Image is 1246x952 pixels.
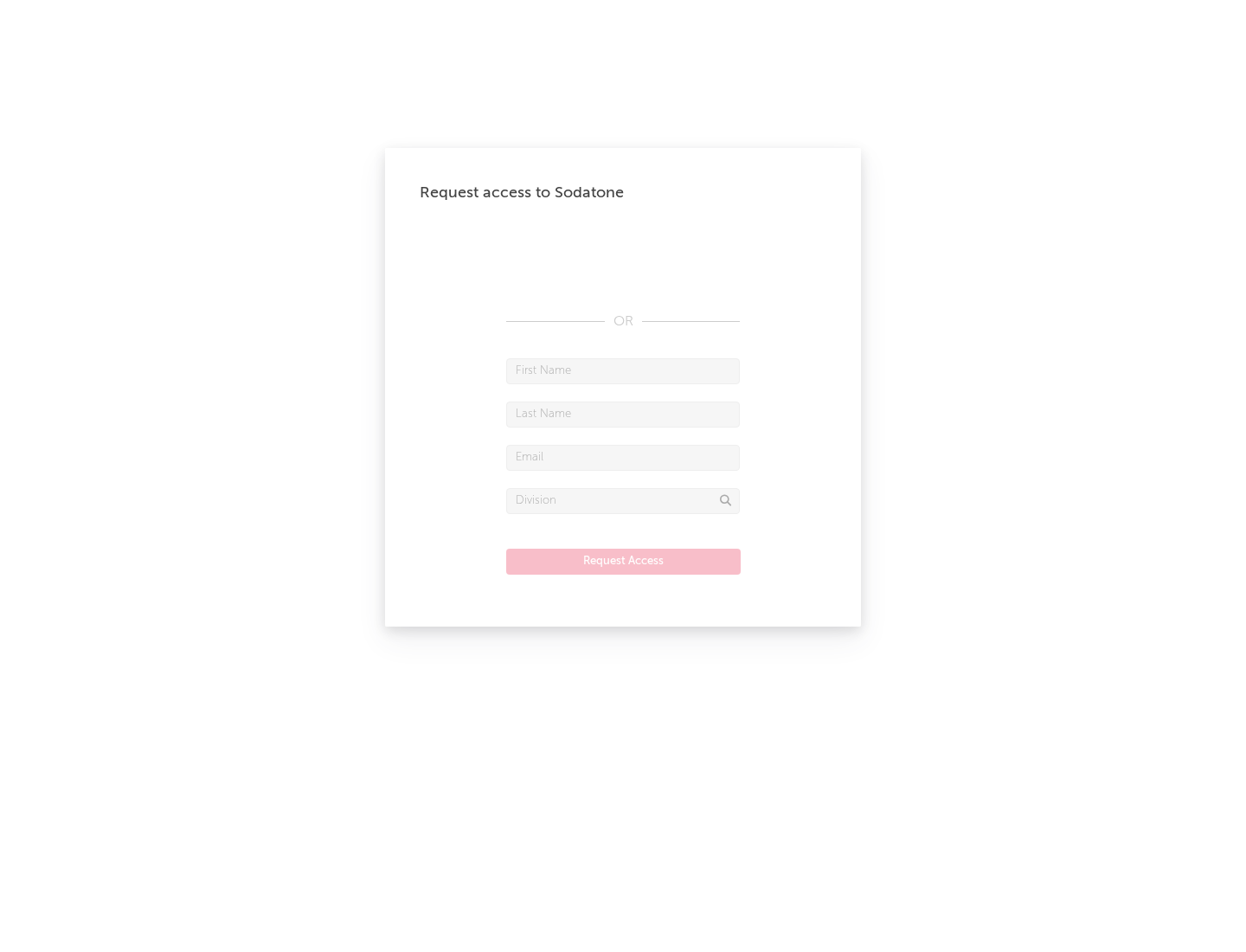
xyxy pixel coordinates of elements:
button: Request Access [506,549,741,575]
div: Request access to Sodatone [420,183,826,203]
input: Division [506,488,740,514]
input: First Name [506,358,740,384]
input: Last Name [506,402,740,428]
div: OR [506,312,740,332]
input: Email [506,445,740,471]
